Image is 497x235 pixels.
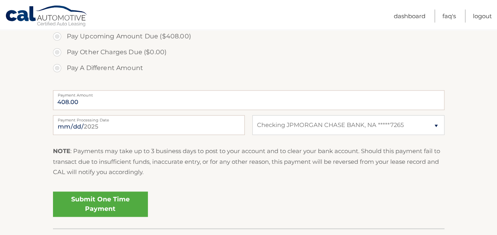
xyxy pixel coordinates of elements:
strong: NOTE [53,147,70,155]
label: Pay Other Charges Due ($0.00) [53,44,444,60]
label: Pay A Different Amount [53,60,444,76]
a: Logout [473,9,492,23]
label: Payment Amount [53,90,444,97]
p: : Payments may take up to 3 business days to post to your account and to clear your bank account.... [53,146,444,177]
a: Dashboard [394,9,425,23]
input: Payment Date [53,115,245,135]
label: Pay Upcoming Amount Due ($408.00) [53,28,444,44]
label: Payment Processing Date [53,115,245,121]
input: Payment Amount [53,90,444,110]
a: FAQ's [442,9,456,23]
a: Submit One Time Payment [53,191,148,217]
a: Cal Automotive [5,5,88,28]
